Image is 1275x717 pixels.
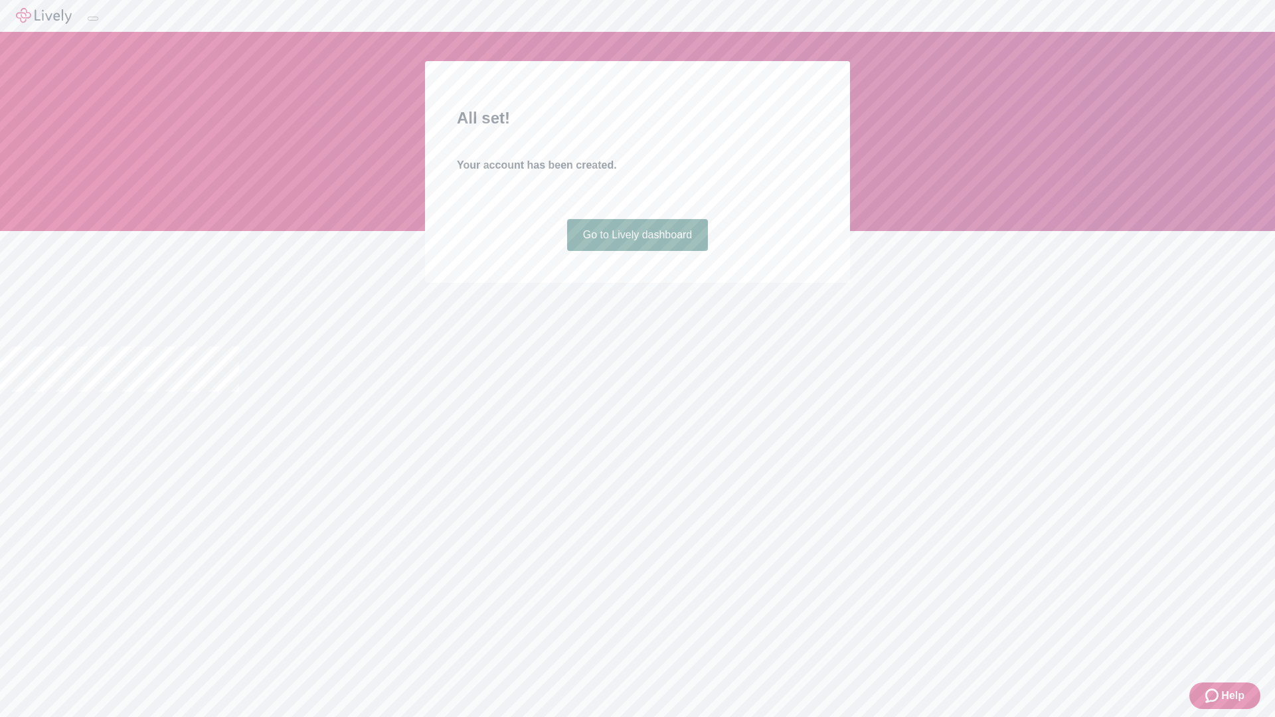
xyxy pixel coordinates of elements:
[567,219,709,251] a: Go to Lively dashboard
[16,8,72,24] img: Lively
[457,106,818,130] h2: All set!
[1205,688,1221,704] svg: Zendesk support icon
[1189,682,1260,709] button: Zendesk support iconHelp
[1221,688,1244,704] span: Help
[88,17,98,21] button: Log out
[457,157,818,173] h4: Your account has been created.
